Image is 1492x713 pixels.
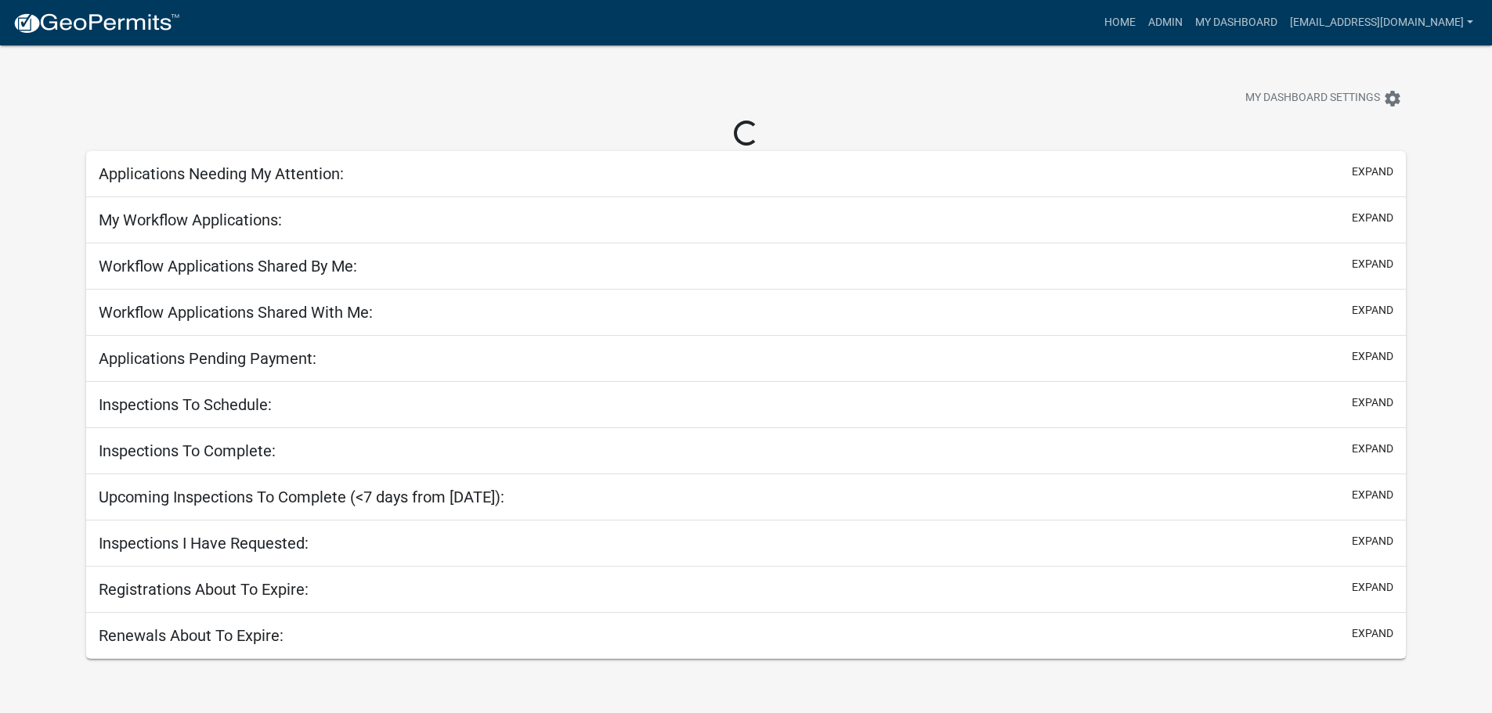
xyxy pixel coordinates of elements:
[99,303,373,322] h5: Workflow Applications Shared With Me:
[99,534,309,553] h5: Inspections I Have Requested:
[1245,89,1380,108] span: My Dashboard Settings
[1352,625,1393,642] button: expand
[1142,8,1189,38] a: Admin
[99,211,282,229] h5: My Workflow Applications:
[99,580,309,599] h5: Registrations About To Expire:
[1352,164,1393,180] button: expand
[99,441,276,460] h5: Inspections To Complete:
[99,488,504,506] h5: Upcoming Inspections To Complete (<7 days from [DATE]):
[1352,394,1393,411] button: expand
[1352,579,1393,596] button: expand
[1189,8,1284,38] a: My Dashboard
[99,164,344,183] h5: Applications Needing My Attention:
[1233,83,1414,113] button: My Dashboard Settingssettings
[1352,533,1393,549] button: expand
[1352,256,1393,272] button: expand
[1352,487,1393,503] button: expand
[99,626,284,645] h5: Renewals About To Expire:
[1352,348,1393,365] button: expand
[99,257,357,275] h5: Workflow Applications Shared By Me:
[1352,441,1393,457] button: expand
[1383,89,1402,108] i: settings
[1098,8,1142,38] a: Home
[1284,8,1479,38] a: [EMAIL_ADDRESS][DOMAIN_NAME]
[99,349,316,368] h5: Applications Pending Payment:
[1352,302,1393,319] button: expand
[1352,210,1393,226] button: expand
[99,395,272,414] h5: Inspections To Schedule:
